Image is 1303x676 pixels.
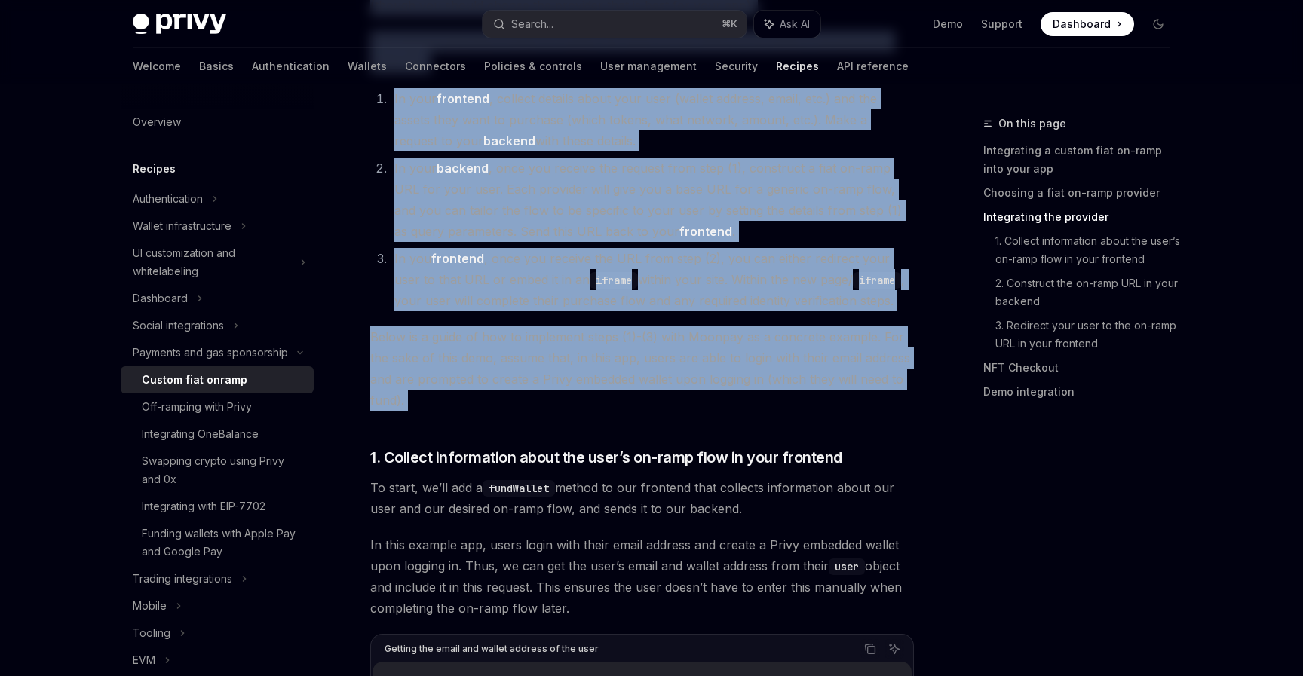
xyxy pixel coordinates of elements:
a: Security [715,48,758,84]
h5: Recipes [133,160,176,178]
li: In your , once you receive the request from step (1), construct a fiat on-ramp URL for your user.... [390,158,914,242]
div: Authentication [133,190,203,208]
div: Mobile [133,597,167,615]
a: Basics [199,48,234,84]
a: user [829,558,865,574]
a: Off-ramping with Privy [121,393,314,421]
a: Overview [121,109,314,136]
code: iframe [853,272,901,289]
a: User management [600,48,697,84]
code: fundWallet [483,480,555,497]
a: Integrating OneBalance [121,421,314,448]
span: Below is a guide of how to implement steps (1)-(3) with Moonpay as a concrete example. For the sa... [370,326,914,411]
code: user [829,558,865,575]
div: Funding wallets with Apple Pay and Google Pay [142,525,305,561]
a: Wallets [348,48,387,84]
a: Demo integration [983,380,1182,404]
div: UI customization and whitelabeling [133,244,291,280]
li: In you , once you receive the URL from step (2), you can either redirect your user to that URL or... [390,248,914,311]
a: NFT Checkout [983,356,1182,380]
a: Integrating with EIP-7702 [121,493,314,520]
span: On this page [998,115,1066,133]
a: 1. Collect information about the user’s on-ramp flow in your frontend [995,229,1182,271]
a: 2. Construct the on-ramp URL in your backend [995,271,1182,314]
span: 1. Collect information about the user’s on-ramp flow in your frontend [370,447,842,468]
div: EVM [133,651,155,669]
strong: frontend [437,91,489,106]
div: Tooling [133,624,170,642]
div: Overview [133,113,181,131]
a: Swapping crypto using Privy and 0x [121,448,314,493]
div: Swapping crypto using Privy and 0x [142,452,305,488]
div: Off-ramping with Privy [142,398,252,416]
div: Social integrations [133,317,224,335]
a: Demo [933,17,963,32]
a: Integrating the provider [983,205,1182,229]
span: To start, we’ll add a method to our frontend that collects information about our user and our des... [370,477,914,519]
a: Choosing a fiat on-ramp provider [983,181,1182,205]
a: 3. Redirect your user to the on-ramp URL in your frontend [995,314,1182,356]
div: Integrating with EIP-7702 [142,497,265,515]
div: Wallet infrastructure [133,217,231,235]
div: Getting the email and wallet address of the user [385,639,599,659]
button: Search...⌘K [483,11,747,38]
button: Ask AI [885,639,904,659]
strong: frontend [431,251,484,266]
div: Payments and gas sponsorship [133,344,288,362]
a: Integrating a custom fiat on-ramp into your app [983,139,1182,181]
a: Dashboard [1041,12,1134,36]
span: In this example app, users login with their email address and create a Privy embedded wallet upon... [370,534,914,619]
a: API reference [837,48,909,84]
div: Custom fiat onramp [142,371,247,389]
a: Funding wallets with Apple Pay and Google Pay [121,520,314,565]
button: Ask AI [754,11,820,38]
button: Toggle dark mode [1146,12,1170,36]
span: ⌘ K [722,18,737,30]
div: Integrating OneBalance [142,425,259,443]
span: Dashboard [1053,17,1111,32]
div: Trading integrations [133,570,232,588]
strong: frontend [679,224,732,239]
li: In your , collect details about your user (wallet address, email, etc.) and the assets they want ... [390,88,914,151]
a: Recipes [776,48,819,84]
strong: backend [483,133,535,148]
a: Welcome [133,48,181,84]
a: Policies & controls [484,48,582,84]
a: Support [981,17,1022,32]
img: dark logo [133,14,226,35]
a: Custom fiat onramp [121,366,314,393]
a: Authentication [252,48,330,84]
div: Search... [511,15,553,33]
code: iframe [590,272,638,289]
strong: backend [437,161,489,176]
span: Ask AI [780,17,810,32]
button: Copy the contents from the code block [860,639,880,659]
div: Dashboard [133,289,188,307]
a: Connectors [405,48,466,84]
